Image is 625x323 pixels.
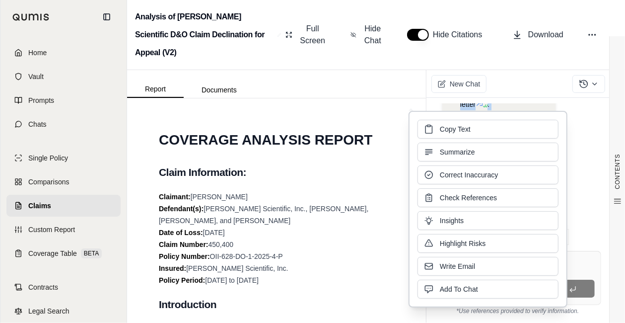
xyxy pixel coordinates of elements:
[159,205,368,225] span: [PERSON_NAME] Scientific, Inc., [PERSON_NAME], [PERSON_NAME], and [PERSON_NAME]
[28,153,68,163] span: Single Policy
[417,188,558,207] button: Check References
[440,216,464,226] span: Insights
[431,75,486,93] button: New Chat
[184,82,255,98] button: Documents
[28,306,69,316] span: Legal Search
[417,143,558,161] button: Summarize
[528,29,563,41] span: Download
[6,66,121,87] a: Vault
[159,126,394,154] h1: COVERAGE ANALYSIS REPORT
[28,119,47,129] span: Chats
[12,13,50,21] img: Qumis Logo
[28,72,44,81] span: Vault
[159,162,394,183] h2: Claim Information:
[6,171,121,193] a: Comparisons
[417,165,558,184] button: Correct Inaccuracy
[28,48,47,58] span: Home
[614,154,622,189] span: CONTENTS
[440,147,475,157] span: Summarize
[450,79,480,89] span: New Chat
[6,195,121,217] a: Claims
[159,205,204,213] strong: Defendant(s):
[6,300,121,322] a: Legal Search
[440,124,471,134] span: Copy Text
[159,193,191,201] strong: Claimant:
[6,113,121,135] a: Chats
[28,282,58,292] span: Contracts
[205,276,259,284] span: [DATE] to [DATE]
[159,252,210,260] strong: Policy Number:
[6,147,121,169] a: Single Policy
[460,77,540,108] span: Mendes & Mount, LLP issued a declination letter
[440,239,486,248] span: Highlight Risks
[508,25,567,45] button: Download
[159,229,203,237] strong: Date of Loss:
[28,225,75,235] span: Custom Report
[417,280,558,299] button: Add To Chat
[6,42,121,64] a: Home
[298,23,327,47] span: Full Screen
[159,276,205,284] strong: Policy Period:
[362,23,383,47] span: Hide Chat
[6,219,121,241] a: Custom Report
[347,19,387,51] button: Hide Chat
[28,248,77,258] span: Coverage Table
[440,170,498,180] span: Correct Inaccuracy
[186,264,288,272] span: [PERSON_NAME] Scientific, Inc.
[203,229,225,237] span: [DATE]
[99,9,115,25] button: Collapse sidebar
[210,252,283,260] span: OII-628-DO-1-2025-4-P
[281,19,331,51] button: Full Screen
[417,211,558,230] button: Insights
[28,177,69,187] span: Comparisons
[159,294,394,315] h2: Introduction
[191,193,248,201] span: [PERSON_NAME]
[135,8,274,62] h2: Analysis of [PERSON_NAME] Scientific D&O Claim Declination for Appeal (V2)
[434,305,601,315] div: *Use references provided to verify information.
[208,241,234,248] span: 450,400
[81,248,102,258] span: BETA
[6,242,121,264] a: Coverage TableBETA
[440,261,475,271] span: Write Email
[440,193,497,203] span: Check References
[28,201,51,211] span: Claims
[417,120,558,139] button: Copy Text
[6,276,121,298] a: Contracts
[159,264,186,272] strong: Insured:
[127,81,184,98] button: Report
[28,95,54,105] span: Prompts
[159,241,208,248] strong: Claim Number:
[433,29,488,41] span: Hide Citations
[417,257,558,276] button: Write Email
[6,89,121,111] a: Prompts
[417,234,558,253] button: Highlight Risks
[440,284,478,294] span: Add To Chat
